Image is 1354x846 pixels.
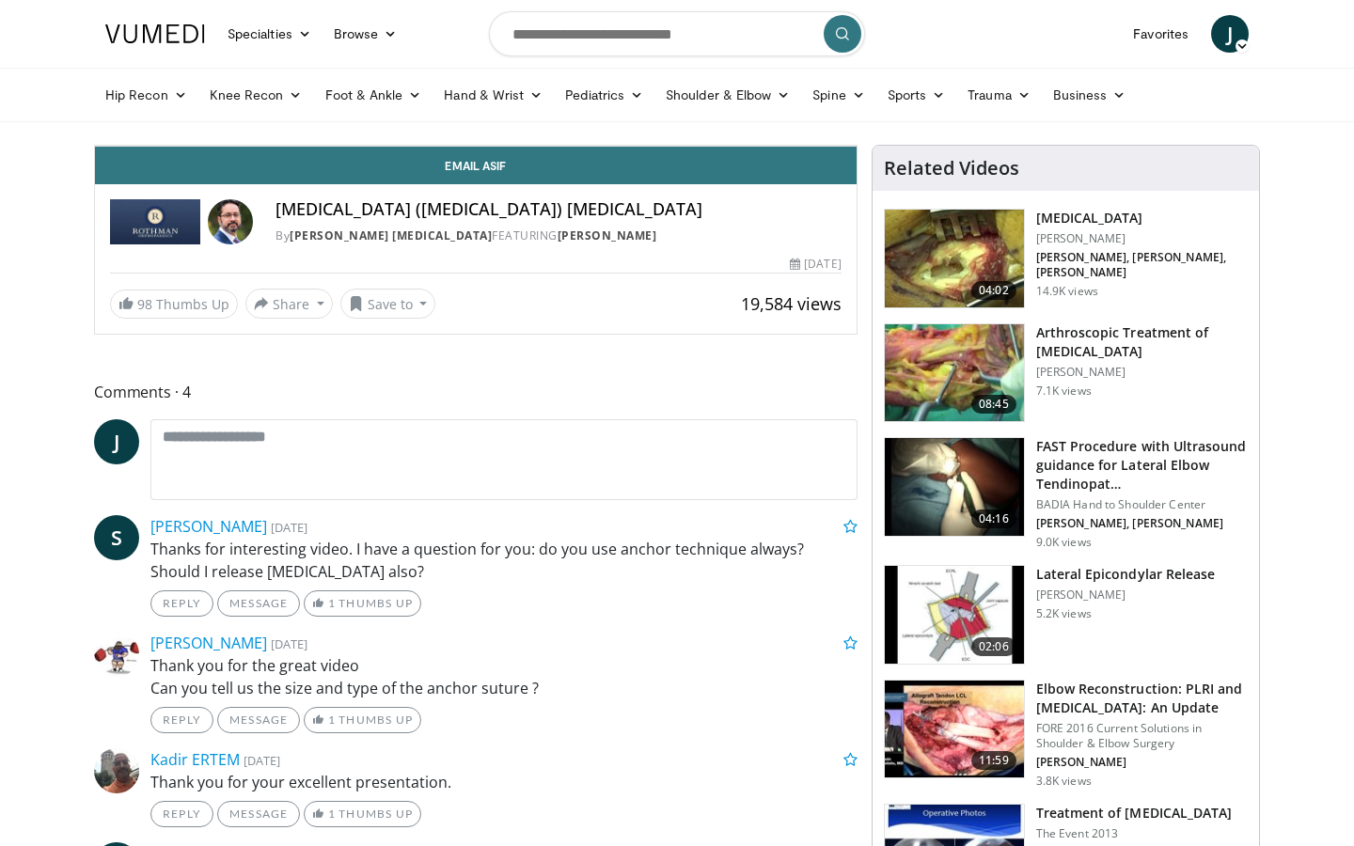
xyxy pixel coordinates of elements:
[1036,606,1092,621] p: 5.2K views
[876,76,957,114] a: Sports
[150,771,858,793] p: Thank you for your excellent presentation.
[304,801,421,827] a: 1 Thumbs Up
[150,590,213,617] a: Reply
[885,324,1024,422] img: a46ba35e-14f0-4027-84ff-bbe80d489834.150x105_q85_crop-smart_upscale.jpg
[1036,680,1248,717] h3: Elbow Reconstruction: PLRI and [MEDICAL_DATA]: An Update
[198,76,314,114] a: Knee Recon
[328,596,336,610] span: 1
[94,748,139,793] img: Avatar
[150,654,858,699] p: Thank you for the great video Can you tell us the size and type of the anchor suture ?
[276,227,842,244] div: By FEATURING
[1042,76,1138,114] a: Business
[150,516,267,537] a: [PERSON_NAME]
[340,289,436,319] button: Save to
[276,199,842,220] h4: [MEDICAL_DATA] ([MEDICAL_DATA]) [MEDICAL_DATA]
[150,707,213,733] a: Reply
[1036,209,1248,227] h3: [MEDICAL_DATA]
[94,380,858,404] span: Comments 4
[489,11,865,56] input: Search topics, interventions
[1122,15,1200,53] a: Favorites
[885,210,1024,307] img: 9fe33de0-e486-4ae2-8f37-6336057f1190.150x105_q85_crop-smart_upscale.jpg
[1036,721,1248,751] p: FORE 2016 Current Solutions in Shoulder & Elbow Surgery
[94,515,139,560] a: S
[884,209,1248,308] a: 04:02 [MEDICAL_DATA] [PERSON_NAME] [PERSON_NAME], [PERSON_NAME], [PERSON_NAME] 14.9K views
[956,76,1042,114] a: Trauma
[971,395,1016,414] span: 08:45
[94,419,139,464] a: J
[150,538,858,583] p: Thanks for interesting video. I have a question for you: do you use anchor technique always? Shou...
[94,632,139,677] img: Avatar
[314,76,433,114] a: Foot & Ankle
[105,24,205,43] img: VuMedi Logo
[971,509,1016,528] span: 04:16
[1036,804,1233,822] h3: Treatment of [MEDICAL_DATA]
[217,707,300,733] a: Message
[150,749,240,770] a: Kadir ERTEM
[1211,15,1249,53] a: J
[1036,535,1092,550] p: 9.0K views
[110,199,200,244] img: Rothman Hand Surgery
[884,565,1248,665] a: 02:06 Lateral Epicondylar Release [PERSON_NAME] 5.2K views
[884,157,1019,180] h4: Related Videos
[885,566,1024,664] img: adcd154a-ceda-47a5-b93b-a1cc0a93ffa2.150x105_q85_crop-smart_upscale.jpg
[150,633,267,653] a: [PERSON_NAME]
[1036,587,1216,603] p: [PERSON_NAME]
[94,76,198,114] a: Hip Recon
[1036,437,1248,493] h3: FAST Procedure with Ultrasound guidance for Lateral Elbow Tendinopat…
[1036,774,1092,789] p: 3.8K views
[1036,755,1248,770] p: [PERSON_NAME]
[1036,365,1248,380] p: [PERSON_NAME]
[1036,231,1248,246] p: [PERSON_NAME]
[304,707,421,733] a: 1 Thumbs Up
[217,801,300,827] a: Message
[801,76,875,114] a: Spine
[1036,250,1248,280] p: [PERSON_NAME], [PERSON_NAME], [PERSON_NAME]
[216,15,323,53] a: Specialties
[290,227,492,243] a: [PERSON_NAME] [MEDICAL_DATA]
[271,635,307,652] small: [DATE]
[885,681,1024,778] img: ed535c68-133f-49bb-90c1-05d3e0eecc7d.150x105_q85_crop-smart_upscale.jpg
[110,290,238,319] a: 98 Thumbs Up
[558,227,657,243] a: [PERSON_NAME]
[245,289,333,319] button: Share
[323,15,409,53] a: Browse
[1036,565,1216,584] h3: Lateral Epicondylar Release
[790,256,841,273] div: [DATE]
[304,590,421,617] a: 1 Thumbs Up
[328,713,336,727] span: 1
[884,437,1248,550] a: 04:16 FAST Procedure with Ultrasound guidance for Lateral Elbow Tendinopat… BADIA Hand to Shoulde...
[554,76,654,114] a: Pediatrics
[971,751,1016,770] span: 11:59
[971,281,1016,300] span: 04:02
[1036,323,1248,361] h3: Arthroscopic Treatment of [MEDICAL_DATA]
[208,199,253,244] img: Avatar
[328,807,336,821] span: 1
[1036,826,1233,841] p: The Event 2013
[1036,516,1248,531] p: [PERSON_NAME], [PERSON_NAME]
[884,680,1248,789] a: 11:59 Elbow Reconstruction: PLRI and [MEDICAL_DATA]: An Update FORE 2016 Current Solutions in Sho...
[137,295,152,313] span: 98
[244,752,280,769] small: [DATE]
[1036,284,1098,299] p: 14.9K views
[971,637,1016,656] span: 02:06
[433,76,554,114] a: Hand & Wrist
[95,147,857,184] a: Email Asif
[741,292,842,315] span: 19,584 views
[150,801,213,827] a: Reply
[217,590,300,617] a: Message
[884,323,1248,423] a: 08:45 Arthroscopic Treatment of [MEDICAL_DATA] [PERSON_NAME] 7.1K views
[654,76,801,114] a: Shoulder & Elbow
[1036,497,1248,512] p: BADIA Hand to Shoulder Center
[1036,384,1092,399] p: 7.1K views
[271,519,307,536] small: [DATE]
[885,438,1024,536] img: E-HI8y-Omg85H4KX4xMDoxOjBzMTt2bJ_4.150x105_q85_crop-smart_upscale.jpg
[95,146,857,147] video-js: Video Player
